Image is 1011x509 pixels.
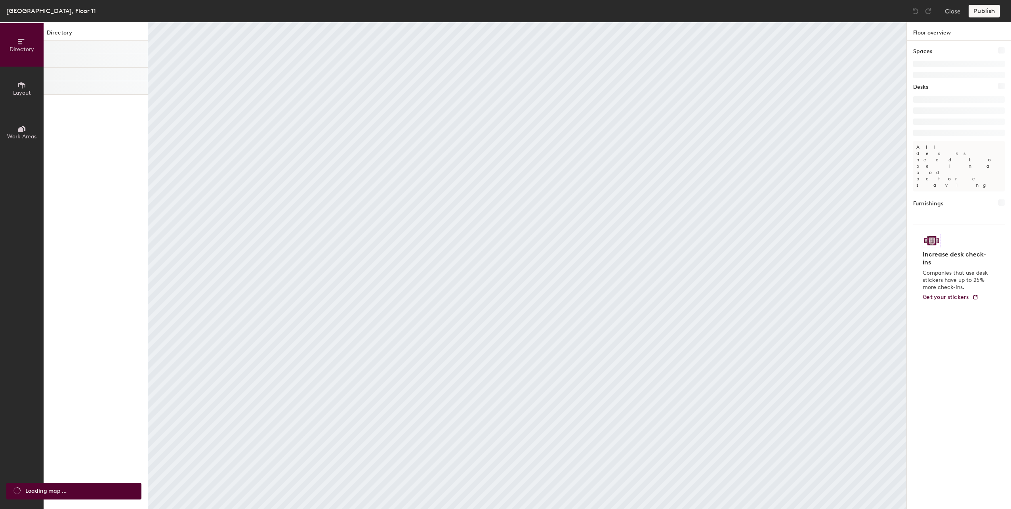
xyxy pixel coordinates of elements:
[13,90,31,96] span: Layout
[913,47,932,56] h1: Spaces
[907,22,1011,41] h1: Floor overview
[912,7,919,15] img: Undo
[6,6,96,16] div: [GEOGRAPHIC_DATA], Floor 11
[25,487,67,496] span: Loading map ...
[10,46,34,53] span: Directory
[913,141,1005,191] p: All desks need to be in a pod before saving
[44,29,148,41] h1: Directory
[945,5,961,17] button: Close
[923,270,990,291] p: Companies that use desk stickers have up to 25% more check-ins.
[923,294,979,301] a: Get your stickers
[148,22,906,509] canvas: Map
[924,7,932,15] img: Redo
[923,294,969,300] span: Get your stickers
[923,251,990,266] h4: Increase desk check-ins
[913,83,928,92] h1: Desks
[7,133,36,140] span: Work Areas
[923,234,941,247] img: Sticker logo
[913,199,943,208] h1: Furnishings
